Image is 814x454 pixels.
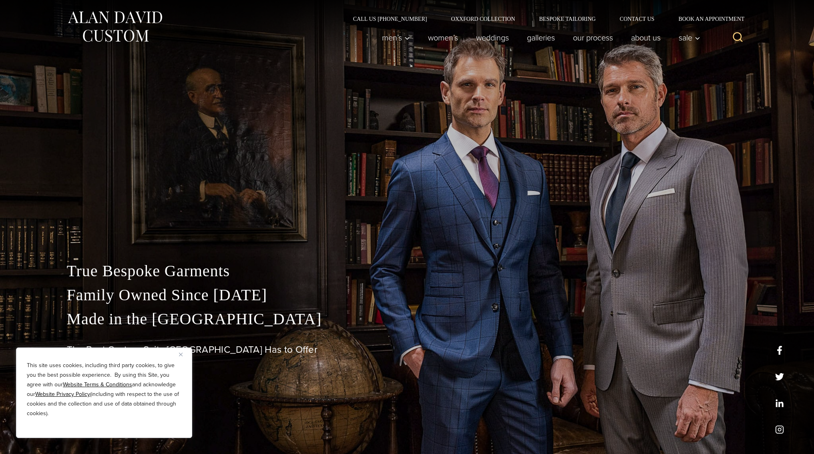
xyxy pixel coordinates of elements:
[341,16,748,22] nav: Secondary Navigation
[341,16,439,22] a: Call Us [PHONE_NUMBER]
[373,30,704,46] nav: Primary Navigation
[67,9,163,44] img: Alan David Custom
[679,34,700,42] span: Sale
[775,425,784,434] a: instagram
[467,30,518,46] a: weddings
[382,34,410,42] span: Men’s
[179,350,189,359] button: Close
[35,390,90,398] a: Website Privacy Policy
[419,30,467,46] a: Women’s
[775,346,784,355] a: facebook
[439,16,527,22] a: Oxxford Collection
[622,30,669,46] a: About Us
[27,361,181,418] p: This site uses cookies, including third party cookies, to give you the best possible experience. ...
[608,16,667,22] a: Contact Us
[67,344,748,356] h1: The Best Custom Suits [GEOGRAPHIC_DATA] Has to Offer
[666,16,747,22] a: Book an Appointment
[179,353,183,356] img: Close
[63,380,132,389] a: Website Terms & Conditions
[527,16,607,22] a: Bespoke Tailoring
[518,30,564,46] a: Galleries
[775,399,784,408] a: linkedin
[728,28,748,47] button: View Search Form
[775,372,784,381] a: x/twitter
[67,259,748,331] p: True Bespoke Garments Family Owned Since [DATE] Made in the [GEOGRAPHIC_DATA]
[564,30,622,46] a: Our Process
